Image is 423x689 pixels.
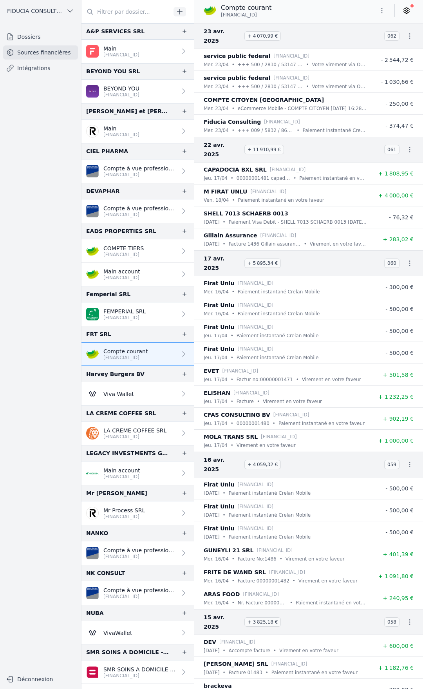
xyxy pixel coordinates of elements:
[383,551,414,557] span: + 401,39 €
[229,647,270,655] p: Accompte facture
[232,288,235,296] div: •
[86,427,99,439] img: ing.png
[385,507,414,514] span: - 500,00 €
[81,159,194,183] a: Compte à vue professionnel [FINANCIAL_ID]
[378,573,414,579] span: + 1 091,80 €
[221,3,271,13] p: Compte courant
[290,599,293,607] div: •
[389,214,414,221] span: - 76,32 €
[86,165,99,177] img: VAN_BREDA_JVBABE22XXX.png
[312,83,367,90] p: Votre virement via Online
[3,45,78,60] a: Sources financières
[103,45,139,52] p: Main
[103,347,148,355] p: Compte courant
[103,467,140,474] p: Main account
[204,577,229,585] p: mer. 16/04
[237,301,273,309] p: [FINANCIAL_ID]
[302,376,361,383] p: Virement en votre faveur
[103,132,139,138] p: [FINANCIAL_ID]
[378,170,414,177] span: + 1 808,95 €
[223,669,226,676] div: •
[3,673,78,685] button: Déconnexion
[237,354,319,362] p: Paiement instantané Crelan Mobile
[286,555,345,563] p: Virement en votre faveur
[264,118,300,126] p: [FINANCIAL_ID]
[271,669,358,676] p: Paiement instantané en votre faveur
[204,218,220,226] p: [DATE]
[293,174,296,182] div: •
[204,546,253,555] p: GUNEYLI 21 SRL
[229,218,367,226] p: Paiement Visa Debit - SHELL 7013 SCHAERB 0013 [DATE] 22:10 SCHAERBEE BE 494099******7058
[86,329,111,339] div: FRT SRL
[204,555,229,563] p: mer. 16/04
[204,410,270,420] p: CFAS CONSULTING BV
[204,489,220,497] p: [DATE]
[204,196,229,204] p: ven. 18/04
[204,354,228,362] p: jeu. 17/04
[238,555,277,563] p: Facture No:1486
[204,240,220,248] p: [DATE]
[384,31,399,41] span: 062
[103,665,177,673] p: SMR SOINS A DOMICILE - THU
[204,432,258,441] p: MOLA TRANS SRL
[244,145,284,154] span: + 11 910,99 €
[204,420,228,427] p: jeu. 17/04
[86,27,145,36] div: A&P SERVICES SRL
[223,218,226,226] div: •
[86,547,99,559] img: VAN_BREDA_JVBABE22XXX.png
[81,461,194,485] a: Main account [FINANCIAL_ID]
[204,441,228,449] p: jeu. 17/04
[86,448,169,458] div: LEGACY INVESTMENTS GROUP
[86,268,99,280] img: crelan.png
[237,332,319,340] p: Paiement instantané Crelan Mobile
[86,568,125,578] div: NK CONSULT
[237,323,273,331] p: [FINANCIAL_ID]
[312,61,367,69] p: Votre virement via Online
[231,332,233,340] div: •
[86,467,99,479] img: ARGENTA_ARSPBE22.png
[231,441,233,449] div: •
[103,354,148,361] p: [FINANCIAL_ID]
[103,673,177,679] p: [FINANCIAL_ID]
[204,73,270,83] p: service public federal
[257,546,293,554] p: [FINANCIAL_ID]
[237,345,273,353] p: [FINANCIAL_ID]
[237,376,293,383] p: Factur no:00000001471
[204,398,228,405] p: jeu. 17/04
[81,421,194,445] a: LA CREME COFFEE SRL [FINANCIAL_ID]
[293,577,295,585] div: •
[232,83,235,90] div: •
[273,411,309,419] p: [FINANCIAL_ID]
[244,259,281,268] span: + 5 895,34 €
[103,165,177,172] p: Compte à vue professionnel
[103,506,145,514] p: Mr Process SRL
[103,85,139,92] p: BEYOND YOU
[222,367,258,375] p: [FINANCIAL_ID]
[232,555,235,563] div: •
[237,279,273,287] p: [FINANCIAL_ID]
[231,354,233,362] div: •
[204,254,241,273] span: 17 avr. 2025
[273,420,275,427] div: •
[238,288,320,296] p: Paiement instantané Crelan Mobile
[278,420,365,427] p: Paiement instantané en votre faveur
[261,433,297,441] p: [FINANCIAL_ID]
[237,398,254,405] p: Facture
[231,376,233,383] div: •
[238,577,289,585] p: Facture 00000001482
[103,546,177,554] p: Compte à vue professionnel
[204,187,247,196] p: M FIRAT UNLU
[273,52,309,60] p: [FINANCIAL_ID]
[383,372,414,378] span: + 501,58 €
[204,117,261,127] p: Fiducia Consulting
[204,27,241,45] span: 23 avr. 2025
[81,40,194,63] a: Main [FINANCIAL_ID]
[103,52,139,58] p: [FINANCIAL_ID]
[229,489,311,497] p: Paiement instantané Crelan Mobile
[232,105,235,112] div: •
[229,533,311,541] p: Paiement instantané Crelan Mobile
[86,245,99,257] img: crelan.png
[223,647,226,655] div: •
[103,629,132,637] p: VivaWallet
[384,145,399,154] span: 061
